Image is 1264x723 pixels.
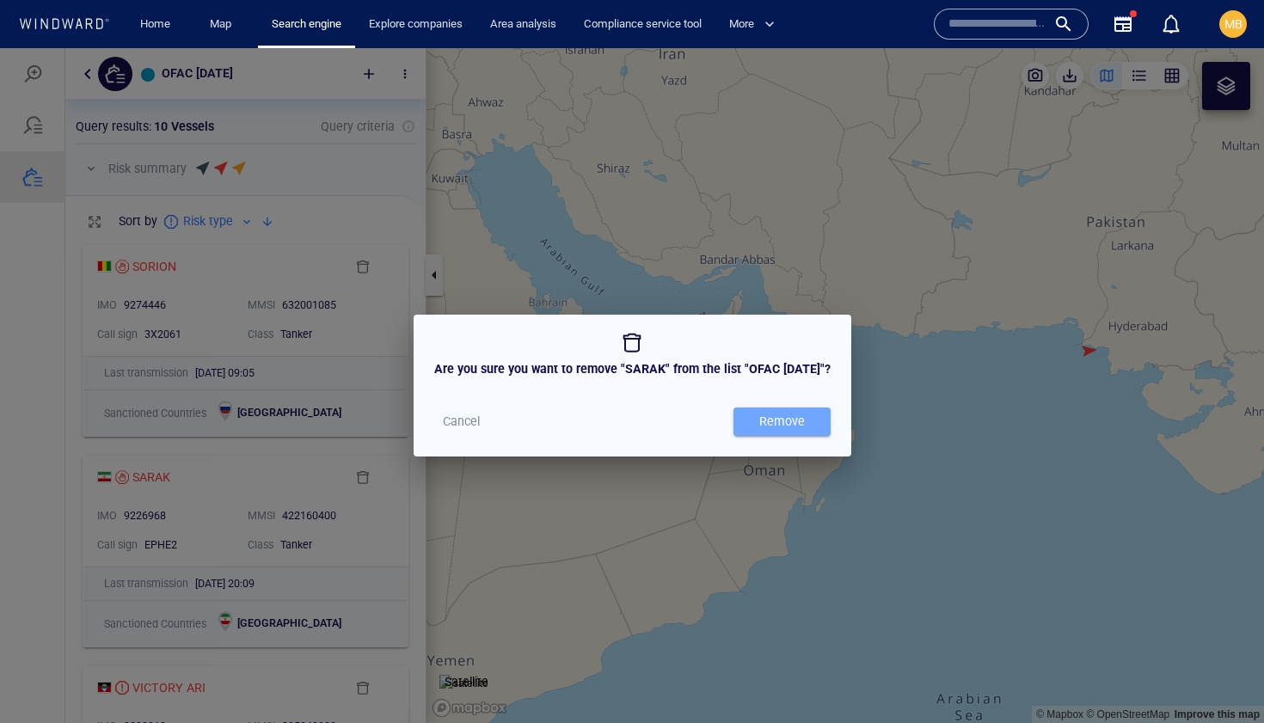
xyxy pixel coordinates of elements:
button: Remove [733,359,831,388]
button: Map [196,9,251,40]
a: Map [203,9,244,40]
span: MB [1224,17,1243,31]
div: Notification center [1161,14,1181,34]
iframe: Chat [1191,646,1251,710]
button: Cancel [434,359,489,388]
div: Remove [756,359,808,388]
a: Area analysis [483,9,563,40]
a: Home [133,9,177,40]
span: Cancel [443,363,480,384]
span: More [729,15,775,34]
button: Home [127,9,182,40]
a: Search engine [265,9,348,40]
button: More [722,9,789,40]
a: Compliance service tool [577,9,709,40]
h6: Are you sure you want to remove "SARAK" from the list "OFAC [DATE]"? [434,310,831,332]
a: Explore companies [362,9,469,40]
button: MB [1216,7,1250,41]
